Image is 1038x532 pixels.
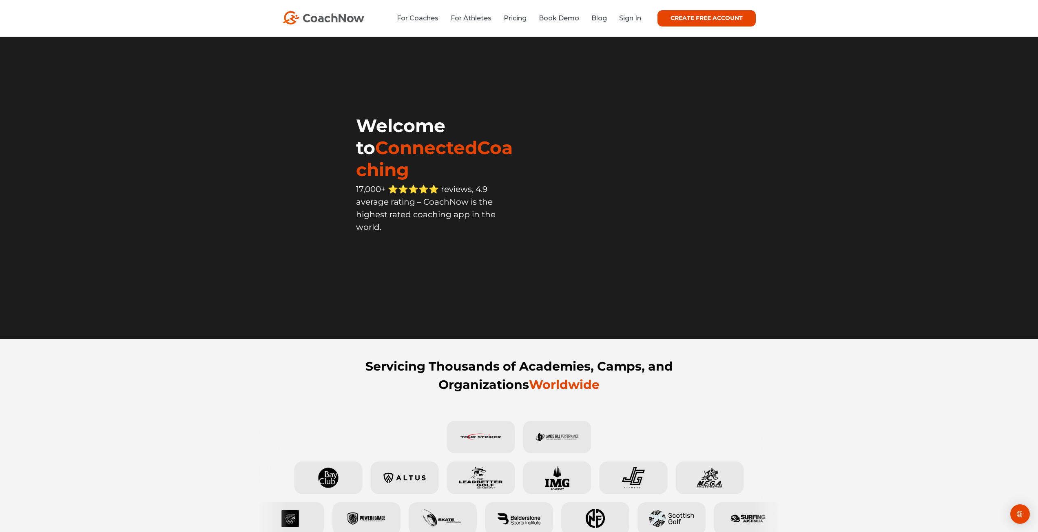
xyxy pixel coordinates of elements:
[657,10,756,26] a: CREATE FREE ACCOUNT
[283,11,364,24] img: CoachNow Logo
[397,14,438,22] a: For Coaches
[1010,504,1030,524] div: Open Intercom Messenger
[539,14,579,22] a: Book Demo
[591,14,607,22] a: Blog
[356,184,496,232] span: 17,000+ ⭐️⭐️⭐️⭐️⭐️ reviews, 4.9 average rating – CoachNow is the highest rated coaching app in th...
[504,14,527,22] a: Pricing
[356,137,513,181] span: ConnectedCoaching
[356,115,519,181] h1: Welcome to
[451,14,491,22] a: For Athletes
[619,14,641,22] a: Sign In
[356,251,519,276] iframe: Embedded CTA
[365,359,673,392] strong: Servicing Thousands of Academies, Camps, and Organizations
[529,377,600,392] span: Worldwide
